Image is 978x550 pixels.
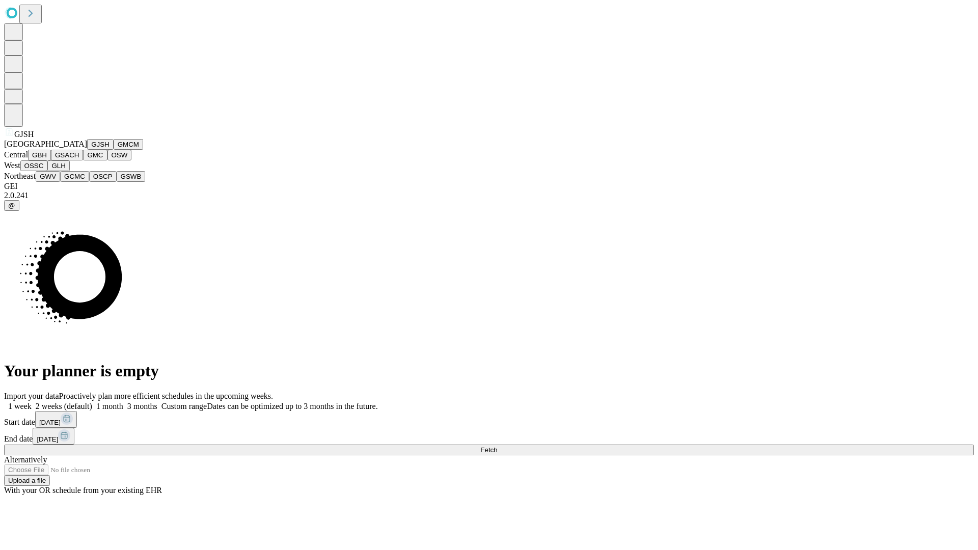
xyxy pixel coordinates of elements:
[4,191,974,200] div: 2.0.241
[4,411,974,428] div: Start date
[207,402,377,410] span: Dates can be optimized up to 3 months in the future.
[117,171,146,182] button: GSWB
[107,150,132,160] button: OSW
[127,402,157,410] span: 3 months
[36,171,60,182] button: GWV
[4,486,162,494] span: With your OR schedule from your existing EHR
[39,419,61,426] span: [DATE]
[14,130,34,139] span: GJSH
[114,139,143,150] button: GMCM
[4,428,974,445] div: End date
[4,475,50,486] button: Upload a file
[35,411,77,428] button: [DATE]
[8,202,15,209] span: @
[33,428,74,445] button: [DATE]
[83,150,107,160] button: GMC
[4,172,36,180] span: Northeast
[60,171,89,182] button: GCMC
[96,402,123,410] span: 1 month
[37,435,58,443] span: [DATE]
[4,161,20,170] span: West
[4,362,974,380] h1: Your planner is empty
[87,139,114,150] button: GJSH
[4,182,974,191] div: GEI
[20,160,48,171] button: OSSC
[4,445,974,455] button: Fetch
[59,392,273,400] span: Proactively plan more efficient schedules in the upcoming weeks.
[89,171,117,182] button: OSCP
[28,150,51,160] button: GBH
[47,160,69,171] button: GLH
[8,402,32,410] span: 1 week
[4,140,87,148] span: [GEOGRAPHIC_DATA]
[4,150,28,159] span: Central
[51,150,83,160] button: GSACH
[4,200,19,211] button: @
[4,392,59,400] span: Import your data
[36,402,92,410] span: 2 weeks (default)
[4,455,47,464] span: Alternatively
[480,446,497,454] span: Fetch
[161,402,207,410] span: Custom range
